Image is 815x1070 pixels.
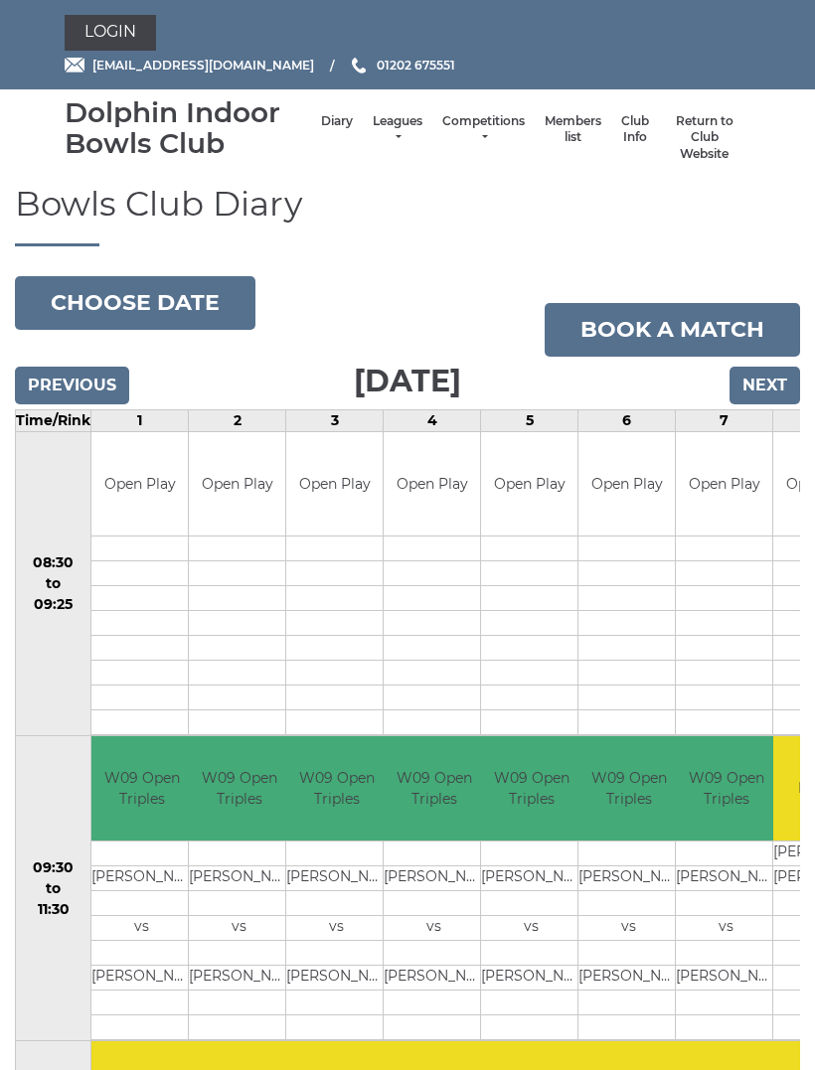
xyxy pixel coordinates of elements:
[65,97,311,159] div: Dolphin Indoor Bowls Club
[676,736,776,841] td: W09 Open Triples
[545,113,601,146] a: Members list
[373,113,422,146] a: Leagues
[16,409,91,431] td: Time/Rink
[676,915,776,940] td: vs
[377,58,455,73] span: 01202 675551
[481,865,581,890] td: [PERSON_NAME]
[189,865,289,890] td: [PERSON_NAME]
[442,113,525,146] a: Competitions
[321,113,353,130] a: Diary
[384,432,480,536] td: Open Play
[578,432,675,536] td: Open Play
[384,865,484,890] td: [PERSON_NAME]
[676,865,776,890] td: [PERSON_NAME]
[16,431,91,736] td: 08:30 to 09:25
[189,915,289,940] td: vs
[286,965,387,990] td: [PERSON_NAME]
[15,276,255,330] button: Choose date
[676,432,772,536] td: Open Play
[481,736,581,841] td: W09 Open Triples
[65,56,314,75] a: Email [EMAIL_ADDRESS][DOMAIN_NAME]
[384,736,484,841] td: W09 Open Triples
[91,915,192,940] td: vs
[189,409,286,431] td: 2
[349,56,455,75] a: Phone us 01202 675551
[189,736,289,841] td: W09 Open Triples
[669,113,740,163] a: Return to Club Website
[384,915,484,940] td: vs
[91,965,192,990] td: [PERSON_NAME]
[384,409,481,431] td: 4
[676,965,776,990] td: [PERSON_NAME]
[15,186,800,245] h1: Bowls Club Diary
[481,965,581,990] td: [PERSON_NAME]
[189,965,289,990] td: [PERSON_NAME]
[286,432,383,536] td: Open Play
[286,915,387,940] td: vs
[578,736,679,841] td: W09 Open Triples
[286,865,387,890] td: [PERSON_NAME]
[15,367,129,404] input: Previous
[91,865,192,890] td: [PERSON_NAME]
[578,409,676,431] td: 6
[676,409,773,431] td: 7
[286,409,384,431] td: 3
[91,432,188,536] td: Open Play
[16,736,91,1041] td: 09:30 to 11:30
[578,915,679,940] td: vs
[65,15,156,51] a: Login
[578,865,679,890] td: [PERSON_NAME]
[481,409,578,431] td: 5
[92,58,314,73] span: [EMAIL_ADDRESS][DOMAIN_NAME]
[730,367,800,404] input: Next
[545,303,800,357] a: Book a match
[481,915,581,940] td: vs
[65,58,84,73] img: Email
[286,736,387,841] td: W09 Open Triples
[621,113,649,146] a: Club Info
[91,409,189,431] td: 1
[481,432,577,536] td: Open Play
[578,965,679,990] td: [PERSON_NAME]
[384,965,484,990] td: [PERSON_NAME]
[91,736,192,841] td: W09 Open Triples
[352,58,366,74] img: Phone us
[189,432,285,536] td: Open Play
